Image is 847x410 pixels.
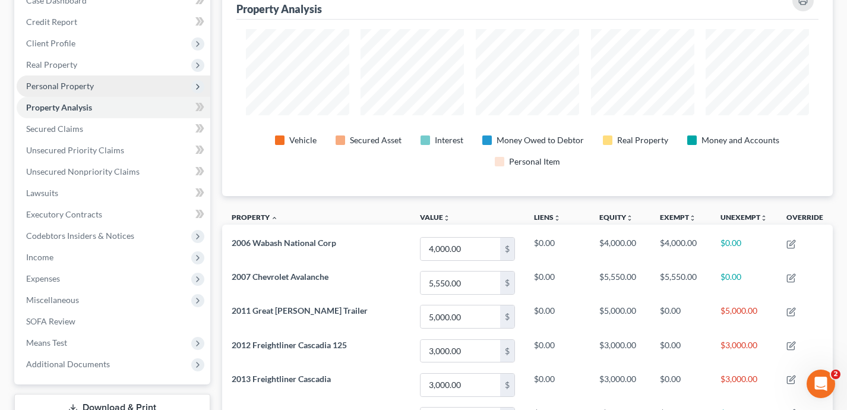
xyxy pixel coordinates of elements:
[421,340,500,362] input: 0.00
[650,266,711,300] td: $5,550.00
[58,11,100,20] h1: Operator
[689,215,696,222] i: unfold_more
[534,213,561,222] a: Liensunfold_more
[26,295,79,305] span: Miscellaneous
[711,368,777,402] td: $3,000.00
[831,370,840,379] span: 2
[701,134,779,146] div: Money and Accounts
[236,2,322,16] div: Property Analysis
[49,45,110,54] strong: Amendments
[420,213,450,222] a: Valueunfold_more
[17,140,210,161] a: Unsecured Priority Claims
[524,368,590,402] td: $0.00
[524,232,590,266] td: $0.00
[650,334,711,368] td: $0.00
[26,17,77,27] span: Credit Report
[26,359,110,369] span: Additional Documents
[500,305,514,328] div: $
[289,134,317,146] div: Vehicle
[554,215,561,222] i: unfold_more
[760,215,767,222] i: unfold_more
[497,134,584,146] div: Money Owed to Debtor
[26,145,124,155] span: Unsecured Priority Claims
[10,294,227,314] textarea: Message…
[777,206,833,232] th: Override
[421,305,500,328] input: 0.00
[37,34,227,65] div: Amendments
[807,370,835,398] iframe: Intercom live chat
[650,232,711,266] td: $4,000.00
[711,334,777,368] td: $3,000.00
[37,319,47,329] button: Gif picker
[17,311,210,332] a: SOFA Review
[232,213,278,222] a: Property expand_less
[10,239,228,367] div: Lindsey says…
[17,204,210,225] a: Executory Contracts
[26,124,83,134] span: Secured Claims
[421,374,500,396] input: 0.00
[500,340,514,362] div: $
[500,238,514,260] div: $
[18,319,28,329] button: Emoji picker
[19,112,185,158] div: Hi [PERSON_NAME]! It looks like there is a special character in the debtor.txt file. I am going t...
[26,273,60,283] span: Expenses
[17,161,210,182] a: Unsecured Nonpriority Claims
[443,215,450,222] i: unfold_more
[10,105,195,238] div: Hi [PERSON_NAME]! It looks like there is a special character in the debtor.txt file. I am going t...
[8,5,30,27] button: go back
[711,300,777,334] td: $5,000.00
[590,334,650,368] td: $3,000.00
[17,11,210,33] a: Credit Report
[271,215,278,222] i: expand_less
[26,338,67,348] span: Means Test
[17,97,210,118] a: Property Analysis
[421,272,500,294] input: 0.00
[56,319,66,329] button: Upload attachment
[34,7,53,26] img: Profile image for Operator
[435,134,463,146] div: Interest
[524,300,590,334] td: $0.00
[10,239,195,340] div: It looks like this creditor entry looks funky. I noticed there are no spaces in the address entry...
[711,266,777,300] td: $0.00
[26,166,140,176] span: Unsecured Nonpriority Claims
[26,59,77,70] span: Real Property
[524,334,590,368] td: $0.00
[26,188,58,198] span: Lawsuits
[350,134,402,146] div: Secured Asset
[26,252,53,262] span: Income
[10,105,228,239] div: Lindsey says…
[17,182,210,204] a: Lawsuits
[590,266,650,300] td: $5,550.00
[720,213,767,222] a: Unexemptunfold_more
[660,213,696,222] a: Exemptunfold_more
[26,81,94,91] span: Personal Property
[26,209,102,219] span: Executory Contracts
[617,134,668,146] div: Real Property
[26,231,134,241] span: Codebtors Insiders & Notices
[26,102,92,112] span: Property Analysis
[599,213,633,222] a: Equityunfold_more
[509,156,560,168] div: Personal Item
[37,65,227,94] a: More in the Help Center
[10,70,29,89] img: Profile image for Operator
[500,374,514,396] div: $
[500,272,514,294] div: $
[590,300,650,334] td: $5,000.00
[711,232,777,266] td: $0.00
[232,374,331,384] span: 2013 Freightliner Cascadia
[19,246,185,316] div: It looks like this creditor entry looks funky. I noticed there are no spaces in the address entry...
[207,5,230,27] button: Home
[232,272,328,282] span: 2007 Chevrolet Avalanche
[626,215,633,222] i: unfold_more
[524,266,590,300] td: $0.00
[650,368,711,402] td: $0.00
[17,118,210,140] a: Secured Claims
[590,368,650,402] td: $3,000.00
[232,305,368,316] span: 2011 Great [PERSON_NAME] Trailer
[421,238,500,260] input: 0.00
[204,314,223,333] button: Send a message…
[232,340,347,350] span: 2012 Freightliner Cascadia 125
[26,316,75,326] span: SOFA Review
[232,238,336,248] span: 2006 Wabash National Corp
[650,300,711,334] td: $0.00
